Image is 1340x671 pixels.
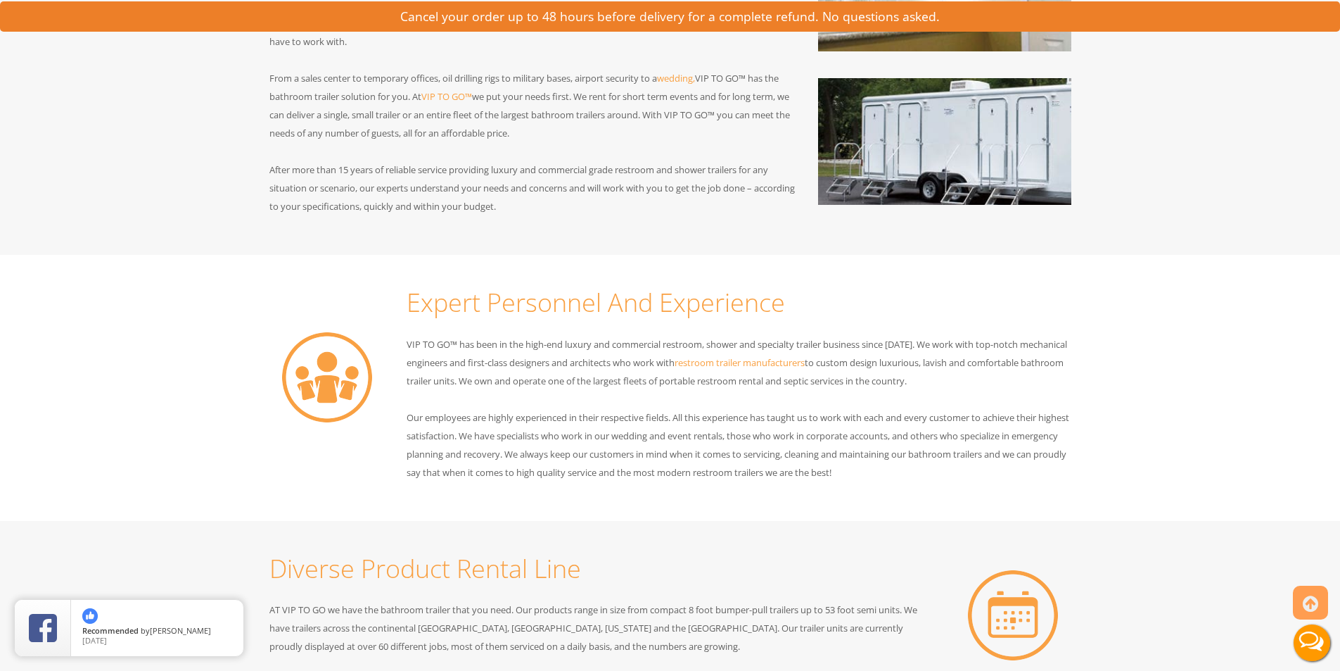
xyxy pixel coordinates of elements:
img: About Us - VIPTOGO [282,332,372,422]
h2: Diverse Product Rental Line [269,555,934,583]
p: VIP TO GO™ has been in the high-end luxury and commercial restroom, shower and specialty trailer ... [407,335,1071,390]
a: VIP TO GO™ [421,90,472,103]
span: [PERSON_NAME] [150,625,211,636]
a: restroom trailer manufacturers [675,356,805,369]
p: After more than 15 years of reliable service providing luxury and commercial grade restroom and s... [269,161,797,215]
h2: Expert Personnel And Experience [407,289,1071,317]
a: wedding, [657,72,695,84]
p: and come in all shapes and sizes, perfect for whatever need you have and whatever site you have t... [269,14,797,51]
p: Our employees are highly experienced in their respective fields. All this experience has taught u... [407,408,1071,482]
img: About Us - VIPTOGO [968,570,1058,660]
span: by [82,627,232,636]
span: [DATE] [82,635,107,646]
span: Recommended [82,625,139,636]
img: Review Rating [29,614,57,642]
button: Live Chat [1284,615,1340,671]
p: From a sales center to temporary offices, oil drilling rigs to military bases, airport security t... [269,69,797,142]
p: AT VIP TO GO we have the bathroom trailer that you need. Our products range in size from compact ... [269,601,934,656]
img: thumbs up icon [82,608,98,624]
img: About Us - VIPTOGO [818,78,1071,205]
